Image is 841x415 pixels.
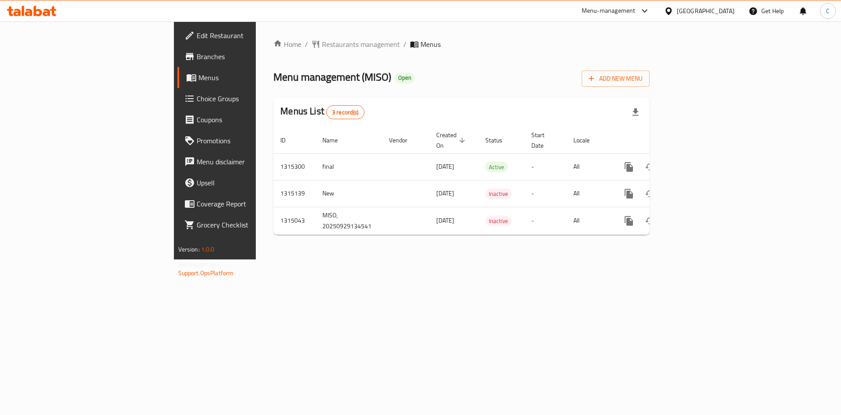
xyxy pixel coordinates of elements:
[178,267,234,279] a: Support.OpsPlatform
[826,6,830,16] span: C
[177,172,314,193] a: Upsell
[389,135,419,145] span: Vendor
[197,30,307,41] span: Edit Restaurant
[177,130,314,151] a: Promotions
[198,72,307,83] span: Menus
[395,74,415,82] span: Open
[573,135,601,145] span: Locale
[177,109,314,130] a: Coupons
[315,153,382,180] td: final
[436,215,454,226] span: [DATE]
[640,183,661,204] button: Change Status
[566,153,611,180] td: All
[625,102,646,123] div: Export file
[326,105,364,119] div: Total records count
[436,130,468,151] span: Created On
[315,180,382,207] td: New
[197,93,307,104] span: Choice Groups
[177,25,314,46] a: Edit Restaurant
[197,220,307,230] span: Grocery Checklist
[327,108,364,117] span: 3 record(s)
[178,244,200,255] span: Version:
[485,189,512,199] span: Inactive
[273,67,391,87] span: Menu management ( MISO )
[197,51,307,62] span: Branches
[177,214,314,235] a: Grocery Checklist
[589,73,643,84] span: Add New Menu
[177,88,314,109] a: Choice Groups
[177,67,314,88] a: Menus
[485,216,512,226] span: Inactive
[177,193,314,214] a: Coverage Report
[582,71,650,87] button: Add New Menu
[273,127,710,235] table: enhanced table
[618,210,640,231] button: more
[677,6,735,16] div: [GEOGRAPHIC_DATA]
[322,39,400,50] span: Restaurants management
[403,39,406,50] li: /
[436,188,454,199] span: [DATE]
[201,244,215,255] span: 1.0.0
[178,259,219,270] span: Get support on:
[531,130,556,151] span: Start Date
[197,199,307,209] span: Coverage Report
[618,156,640,177] button: more
[315,207,382,234] td: MISO, 20250929134541
[582,6,636,16] div: Menu-management
[640,156,661,177] button: Change Status
[485,162,508,172] span: Active
[611,127,710,154] th: Actions
[566,180,611,207] td: All
[524,153,566,180] td: -
[197,177,307,188] span: Upsell
[197,114,307,125] span: Coupons
[485,188,512,199] div: Inactive
[524,180,566,207] td: -
[420,39,441,50] span: Menus
[311,39,400,50] a: Restaurants management
[197,156,307,167] span: Menu disclaimer
[197,135,307,146] span: Promotions
[322,135,349,145] span: Name
[524,207,566,234] td: -
[395,73,415,83] div: Open
[436,161,454,172] span: [DATE]
[485,135,514,145] span: Status
[280,105,364,119] h2: Menus List
[177,46,314,67] a: Branches
[566,207,611,234] td: All
[618,183,640,204] button: more
[280,135,297,145] span: ID
[273,39,650,50] nav: breadcrumb
[177,151,314,172] a: Menu disclaimer
[640,210,661,231] button: Change Status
